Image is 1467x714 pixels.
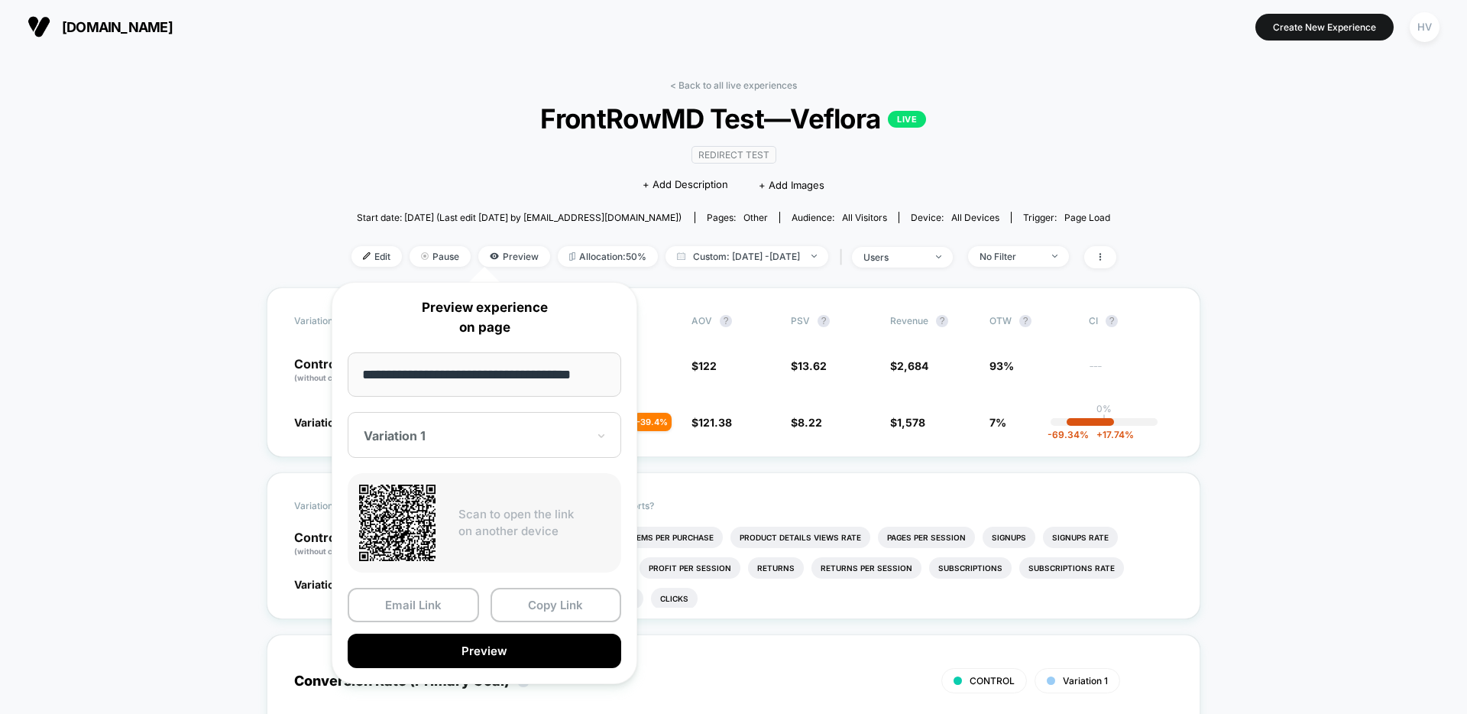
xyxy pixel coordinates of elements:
[651,588,698,609] li: Clicks
[748,557,804,579] li: Returns
[670,80,797,91] a: < Back to all live experiences
[1096,429,1103,440] span: +
[1023,212,1110,223] div: Trigger:
[811,557,921,579] li: Returns Per Session
[890,416,925,429] span: $
[294,500,378,512] span: Variation
[1106,315,1118,327] button: ?
[936,255,941,258] img: end
[890,315,928,326] span: Revenue
[363,252,371,260] img: edit
[294,547,363,556] span: (without changes)
[1089,429,1134,440] span: 17.74 %
[390,102,1078,135] span: FrontRowMD Test—Veflora
[1019,315,1031,327] button: ?
[1064,212,1110,223] span: Page Load
[348,634,621,668] button: Preview
[478,246,550,267] span: Preview
[1089,362,1173,384] span: ---
[863,252,925,263] div: users
[691,416,732,429] span: $
[698,416,732,429] span: 121.38
[643,177,728,193] span: + Add Description
[294,531,390,557] p: Control
[1089,315,1173,327] span: CI
[989,416,1006,429] span: 7%
[569,252,575,261] img: rebalance
[62,19,173,35] span: [DOMAIN_NAME]
[897,416,925,429] span: 1,578
[759,179,824,191] span: + Add Images
[1103,414,1106,426] p: |
[1255,14,1394,41] button: Create New Experience
[707,212,768,223] div: Pages:
[791,315,810,326] span: PSV
[665,246,828,267] span: Custom: [DATE] - [DATE]
[989,359,1014,372] span: 93%
[294,373,363,382] span: (without changes)
[410,246,471,267] span: Pause
[936,315,948,327] button: ?
[518,500,1174,511] p: Would like to see more reports?
[1405,11,1444,43] button: HV
[897,359,928,372] span: 2,684
[294,358,378,384] p: Control
[294,578,348,591] span: Variation 1
[818,315,830,327] button: ?
[1052,255,1057,258] img: end
[348,298,621,337] p: Preview experience on page
[294,315,378,327] span: Variation
[294,416,348,429] span: Variation 1
[929,557,1012,579] li: Subscriptions
[348,588,479,622] button: Email Link
[791,416,822,429] span: $
[730,527,870,548] li: Product Details Views Rate
[743,212,768,223] span: other
[1019,557,1124,579] li: Subscriptions Rate
[811,255,817,258] img: end
[890,359,928,372] span: $
[989,315,1074,327] span: OTW
[791,359,827,372] span: $
[677,252,685,260] img: calendar
[691,315,712,326] span: AOV
[980,251,1041,262] div: No Filter
[1063,675,1108,686] span: Variation 1
[640,557,740,579] li: Profit Per Session
[970,675,1015,686] span: CONTROL
[1048,429,1089,440] span: -69.34 %
[798,416,822,429] span: 8.22
[458,506,610,540] p: Scan to open the link on another device
[1096,403,1112,414] p: 0%
[23,15,177,39] button: [DOMAIN_NAME]
[951,212,999,223] span: all devices
[1043,527,1118,548] li: Signups Rate
[720,315,732,327] button: ?
[691,146,776,164] span: Redirect Test
[357,212,682,223] span: Start date: [DATE] (Last edit [DATE] by [EMAIL_ADDRESS][DOMAIN_NAME])
[836,246,852,268] span: |
[842,212,887,223] span: All Visitors
[691,359,717,372] span: $
[491,588,622,622] button: Copy Link
[888,111,926,128] p: LIVE
[421,252,429,260] img: end
[899,212,1011,223] span: Device:
[698,359,717,372] span: 122
[878,527,975,548] li: Pages Per Session
[983,527,1035,548] li: Signups
[1410,12,1439,42] div: HV
[792,212,887,223] div: Audience:
[351,246,402,267] span: Edit
[558,246,658,267] span: Allocation: 50%
[620,527,723,548] li: Items Per Purchase
[798,359,827,372] span: 13.62
[28,15,50,38] img: Visually logo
